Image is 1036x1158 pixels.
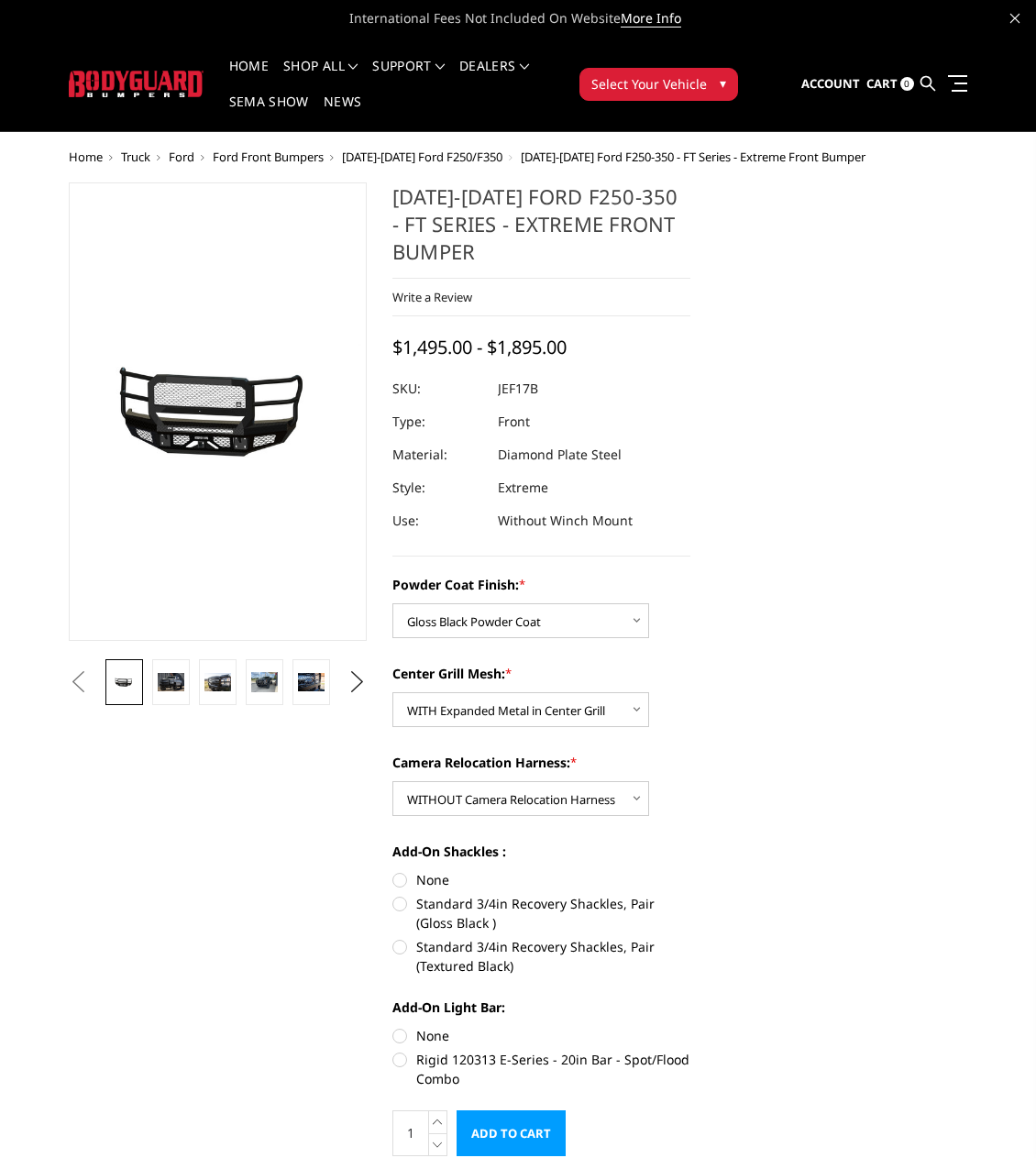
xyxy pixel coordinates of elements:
dd: Front [498,405,530,438]
dd: Diamond Plate Steel [498,438,622,471]
h1: [DATE]-[DATE] Ford F250-350 - FT Series - Extreme Front Bumper [392,182,690,279]
button: Next [344,668,371,696]
dt: Use: [392,504,484,537]
label: Powder Coat Finish: [392,575,690,594]
img: 2017-2022 Ford F250-350 - FT Series - Extreme Front Bumper [251,672,278,692]
a: Truck [121,149,150,165]
span: ▾ [720,73,726,93]
dt: SKU: [392,372,484,405]
a: 2017-2022 Ford F250-350 - FT Series - Extreme Front Bumper [69,182,367,641]
dt: Style: [392,471,484,504]
input: Add to Cart [457,1110,566,1156]
dd: JEF17B [498,372,538,405]
a: SEMA Show [229,95,309,131]
label: Rigid 120313 E-Series - 20in Bar - Spot/Flood Combo [392,1050,690,1088]
label: None [392,870,690,889]
label: Standard 3/4in Recovery Shackles, Pair (Gloss Black ) [392,894,690,932]
dd: Without Winch Mount [498,504,633,537]
img: 2017-2022 Ford F250-350 - FT Series - Extreme Front Bumper [158,673,184,690]
label: Add-On Light Bar: [392,998,690,1017]
span: Account [801,75,860,92]
a: News [324,95,361,131]
a: Home [229,60,269,95]
button: Previous [64,668,92,696]
a: [DATE]-[DATE] Ford F250/F350 [342,149,502,165]
span: 0 [900,77,914,91]
dd: Extreme [498,471,548,504]
a: More Info [621,9,681,28]
dt: Type: [392,405,484,438]
label: Camera Relocation Harness: [392,753,690,772]
a: Write a Review [392,289,472,305]
a: Home [69,149,103,165]
label: Center Grill Mesh: [392,664,690,683]
span: [DATE]-[DATE] Ford F250-350 - FT Series - Extreme Front Bumper [521,149,865,165]
label: None [392,1026,690,1045]
button: Select Your Vehicle [579,68,738,101]
a: Support [372,60,445,95]
label: Add-On Shackles : [392,842,690,861]
a: Ford Front Bumpers [213,149,324,165]
a: Account [801,60,860,109]
a: Cart 0 [866,60,914,109]
dt: Material: [392,438,484,471]
a: shop all [283,60,358,95]
a: Ford [169,149,194,165]
a: Dealers [459,60,529,95]
span: Select Your Vehicle [591,74,707,94]
label: Standard 3/4in Recovery Shackles, Pair (Textured Black) [392,937,690,976]
img: 2017-2022 Ford F250-350 - FT Series - Extreme Front Bumper [204,673,231,690]
img: BODYGUARD BUMPERS [69,71,204,97]
span: $1,495.00 - $1,895.00 [392,335,567,359]
img: 2017-2022 Ford F250-350 - FT Series - Extreme Front Bumper [298,673,325,690]
span: Cart [866,75,898,92]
